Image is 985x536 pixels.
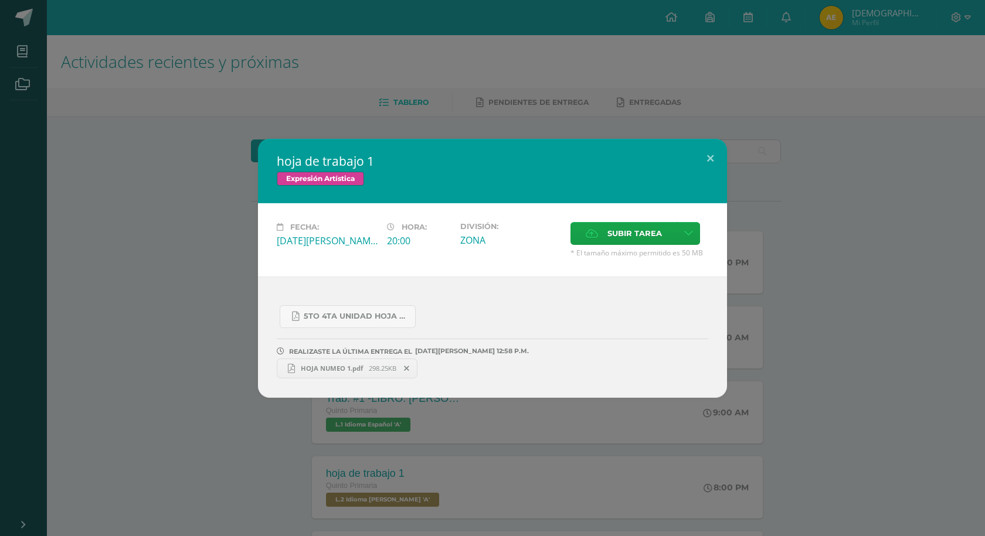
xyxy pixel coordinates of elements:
[412,351,529,351] span: [DATE][PERSON_NAME] 12:58 P.M.
[694,139,727,179] button: Close (Esc)
[397,362,417,375] span: Remover entrega
[277,153,708,169] h2: hoja de trabajo 1
[304,312,409,321] span: 5to 4ta unidad hoja de trabajo expresion.pdf
[402,223,427,231] span: Hora:
[369,364,396,373] span: 298.25KB
[290,223,319,231] span: Fecha:
[387,234,451,247] div: 20:00
[277,359,417,378] a: HOJA NUMEO 1.pdf 298.25KB
[280,305,416,328] a: 5to 4ta unidad hoja de trabajo expresion.pdf
[460,234,561,247] div: ZONA
[289,347,412,356] span: REALIZASTE LA ÚLTIMA ENTREGA EL
[460,222,561,231] label: División:
[277,172,364,186] span: Expresión Artística
[295,364,369,373] span: HOJA NUMEO 1.pdf
[277,234,378,247] div: [DATE][PERSON_NAME]
[607,223,662,244] span: Subir tarea
[570,248,708,258] span: * El tamaño máximo permitido es 50 MB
